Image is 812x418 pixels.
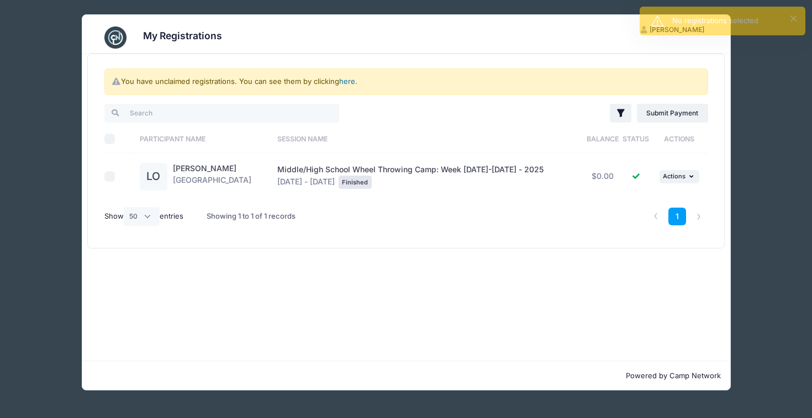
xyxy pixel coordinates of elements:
label: Show entries [104,207,184,226]
td: $0.00 [584,154,621,199]
div: Finished [339,176,372,189]
div: [DATE] - [DATE] [277,164,578,189]
select: Showentries [124,207,160,226]
th: Actions: activate to sort column ascending [651,124,708,154]
div: [GEOGRAPHIC_DATA] [173,163,251,191]
th: Status: activate to sort column ascending [621,124,651,154]
img: CampNetwork [104,27,126,49]
a: 1 [668,208,687,226]
div: You have unclaimed registrations. You can see them by clicking . [104,68,708,95]
input: Search [104,104,339,123]
th: Select All [104,124,135,154]
th: Session Name: activate to sort column ascending [272,124,584,154]
span: Middle/High School Wheel Throwing Camp: Week [DATE]-[DATE] - 2025 [277,165,544,174]
div: Showing 1 to 1 of 1 records [207,204,296,229]
div: LO [140,163,167,191]
a: LO [140,172,167,182]
span: Actions [663,172,686,180]
button: [PERSON_NAME] [631,20,714,39]
a: [PERSON_NAME] [173,163,236,173]
th: Balance: activate to sort column ascending [584,124,621,154]
p: Powered by Camp Network [91,371,721,382]
th: Participant Name: activate to sort column ascending [134,124,272,154]
a: Submit Payment [637,104,708,123]
div: No registrations selected [672,15,797,27]
button: Actions [660,170,699,183]
a: here [339,77,355,86]
button: × [790,15,797,22]
h3: My Registrations [143,30,222,41]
